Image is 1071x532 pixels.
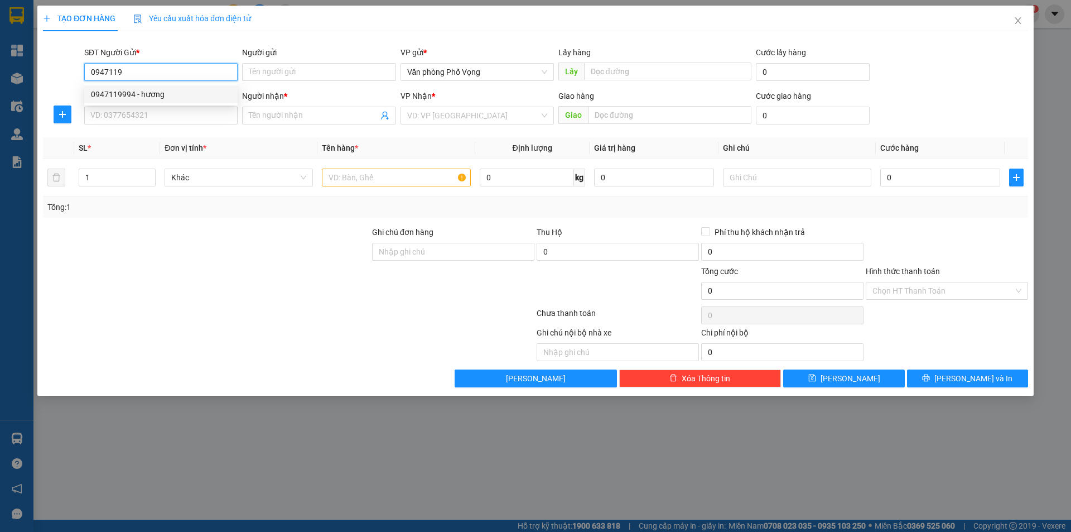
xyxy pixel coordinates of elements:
[54,110,71,119] span: plus
[821,372,880,385] span: [PERSON_NAME]
[723,169,871,186] input: Ghi Chú
[783,370,904,387] button: save[PERSON_NAME]
[558,106,588,124] span: Giao
[594,169,714,186] input: 0
[710,226,809,238] span: Phí thu hộ khách nhận trả
[407,64,547,80] span: Văn phòng Phố Vọng
[133,15,142,23] img: icon
[322,143,358,152] span: Tên hàng
[535,307,700,327] div: Chưa thanh toán
[506,372,566,385] span: [PERSON_NAME]
[682,372,730,385] span: Xóa Thông tin
[1009,169,1024,186] button: plus
[701,327,863,343] div: Chi phí nội bộ
[372,228,433,237] label: Ghi chú đơn hàng
[756,107,870,124] input: Cước giao hàng
[588,106,751,124] input: Dọc đường
[558,92,594,100] span: Giao hàng
[133,14,251,23] span: Yêu cầu xuất hóa đơn điện tử
[880,143,919,152] span: Cước hàng
[934,372,1012,385] span: [PERSON_NAME] và In
[537,327,699,343] div: Ghi chú nội bộ nhà xe
[43,15,51,22] span: plus
[922,374,930,383] span: printer
[372,243,534,261] input: Ghi chú đơn hàng
[669,374,677,383] span: delete
[171,169,306,186] span: Khác
[584,63,751,80] input: Dọc đường
[1014,16,1022,25] span: close
[79,143,88,152] span: SL
[380,111,389,120] span: user-add
[537,228,562,237] span: Thu Hộ
[594,143,635,152] span: Giá trị hàng
[47,201,413,213] div: Tổng: 1
[756,48,806,57] label: Cước lấy hàng
[242,46,395,59] div: Người gửi
[513,143,552,152] span: Định lượng
[756,63,870,81] input: Cước lấy hàng
[84,85,238,103] div: 0947119994 - hương
[756,92,811,100] label: Cước giao hàng
[43,14,115,23] span: TẠO ĐƠN HÀNG
[558,48,591,57] span: Lấy hàng
[84,46,238,59] div: SĐT Người Gửi
[574,169,585,186] span: kg
[558,63,584,80] span: Lấy
[401,46,554,59] div: VP gửi
[322,169,470,186] input: VD: Bàn, Ghế
[165,143,206,152] span: Đơn vị tính
[54,106,71,123] button: plus
[91,88,231,100] div: 0947119994 - hương
[455,370,617,387] button: [PERSON_NAME]
[808,374,816,383] span: save
[537,343,699,361] input: Nhập ghi chú
[718,137,876,159] th: Ghi chú
[866,267,940,276] label: Hình thức thanh toán
[907,370,1028,387] button: printer[PERSON_NAME] và In
[701,267,738,276] span: Tổng cước
[1002,6,1034,37] button: Close
[401,92,432,100] span: VP Nhận
[1010,173,1023,182] span: plus
[619,370,781,387] button: deleteXóa Thông tin
[47,169,65,186] button: delete
[242,90,395,102] div: Người nhận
